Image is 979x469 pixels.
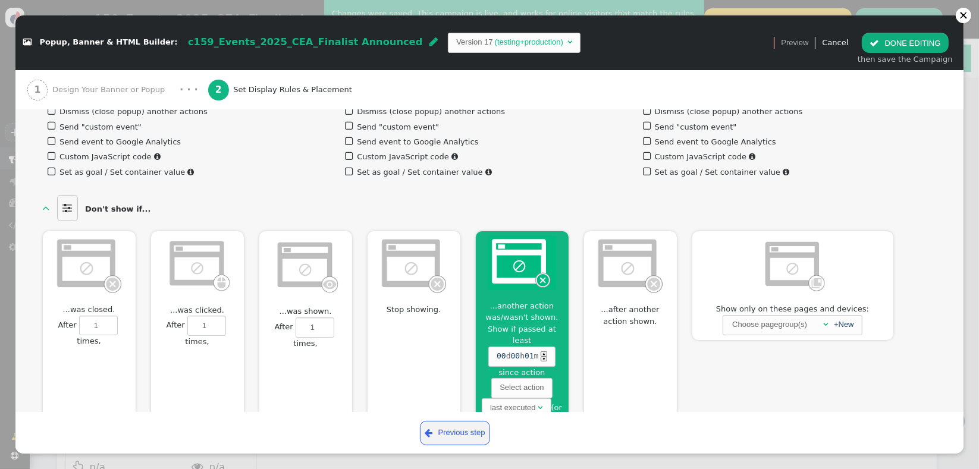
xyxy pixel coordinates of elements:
[85,204,150,213] b: Don't show if...
[783,168,789,176] span: 
[834,320,854,329] a: +New
[643,104,653,119] span: 
[711,303,874,315] span: Show only on these pages and devices:
[541,357,547,362] div: ▼
[48,137,181,146] label: Send event to Google Analytics
[48,149,58,164] span: 
[643,168,780,177] label: Set as goal / Set container value
[379,236,448,294] img: onclosed_dont_show_again_dimmed.png
[538,404,543,411] span: 
[55,236,123,294] img: onclosed_dont_show_again_dimmed.png
[429,37,438,46] span: 
[188,36,422,48] span: c159_Events_2025_CEA_Finalist Announced
[48,168,185,177] label: Set as goal / Set container value
[584,304,677,327] span: ...after another action shown.
[643,149,653,164] span: 
[862,33,948,53] button: DONE EDITING
[48,134,58,149] span: 
[456,36,492,48] td: Version 17
[233,84,356,96] span: Set Display Rules & Placement
[345,137,478,146] label: Send event to Google Analytics
[180,83,198,97] div: · · ·
[482,325,562,440] span: Show if passed at least since action (or that action wasn't yet executed)
[822,38,848,47] a: Cancel
[345,152,448,161] label: Custom JavaScript code
[48,165,58,180] span: 
[151,316,244,347] label: After times,
[858,53,953,65] div: then save the Campaign
[511,350,520,362] span: 00
[643,152,746,161] label: Custom JavaScript code
[154,153,161,160] span: 
[188,168,194,176] span: 
[345,119,355,134] span: 
[643,122,737,131] label: Send "custom event"
[48,119,58,134] span: 
[643,107,803,116] label: Dismiss (close popup) another actions
[476,300,569,323] span: ...another action was/wasn't shown.
[271,236,340,295] img: onshown_dont_show_again_dimmed.png
[643,134,653,149] span: 
[731,316,808,333] div: Choose pagegroup(s)
[43,316,136,347] label: After times,
[52,84,170,96] span: Design Your Banner or Popup
[781,37,808,49] span: Preview
[345,104,355,119] span: 
[420,421,491,445] a: Previous step
[493,36,565,48] td: (testing+production)
[40,38,178,47] span: Popup, Banner & HTML Builder:
[345,149,355,164] span: 
[48,122,142,131] label: Send "custom event"
[79,316,118,336] input: Aftertimes,
[425,426,432,440] span: 
[187,316,226,336] input: Aftertimes,
[345,107,505,116] label: Dismiss (close popup) another actions
[48,152,151,161] label: Custom JavaScript code
[345,168,482,177] label: Set as goal / Set container value
[596,236,664,294] img: onclosed_dont_show_again_dimmed.png
[345,134,355,149] span: 
[27,70,208,109] a: 1 Design Your Banner or Popup · · ·
[296,317,334,338] input: Aftertimes,
[490,402,536,414] div: last executed
[497,350,506,362] span: 00
[58,304,120,316] span: ...was closed.
[34,84,40,95] b: 1
[643,165,653,180] span: 
[48,107,208,116] label: Dismiss (close popup) another actions
[749,153,755,160] span: 
[525,350,534,362] span: 01
[259,317,352,349] label: After times,
[43,202,50,213] span: 
[275,306,336,317] span: ...was shown.
[823,320,828,328] span: 
[215,84,222,95] b: 2
[485,168,492,176] span: 
[382,304,445,316] span: Stop showing.
[451,153,458,160] span: 
[758,236,827,294] img: pagegroup_dimmed.png
[541,351,547,357] div: ▲
[488,236,556,290] img: onclosed_dont_show_again.png
[163,236,231,294] img: onextra_dont_show_again_dimmed.png
[488,347,556,367] span: d h m
[643,119,653,134] span: 
[165,304,228,316] span: ...was clicked.
[48,104,58,119] span: 
[345,122,439,131] label: Send "custom event"
[491,378,552,398] span: Select action
[345,165,355,180] span: 
[208,70,377,109] a: 2 Set Display Rules & Placement
[567,38,572,46] span: 
[870,39,879,48] span: 
[57,195,78,221] span: 
[781,33,808,53] a: Preview
[43,195,156,221] a:   Don't show if...
[643,137,776,146] label: Send event to Google Analytics
[23,39,32,46] span: 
